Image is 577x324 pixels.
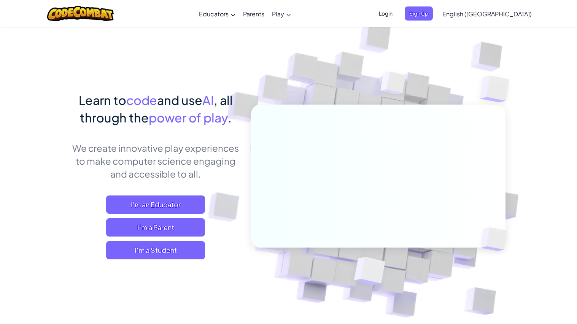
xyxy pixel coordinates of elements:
[199,10,229,18] span: Educators
[106,241,205,259] button: I'm a Student
[239,3,268,24] a: Parents
[366,57,421,113] img: Overlap cubes
[195,3,239,24] a: Educators
[405,6,433,21] button: Sign Up
[126,92,157,108] span: code
[72,141,240,180] p: We create innovative play experiences to make computer science engaging and accessible to all.
[228,110,232,125] span: .
[268,3,295,24] a: Play
[272,10,284,18] span: Play
[149,110,228,125] span: power of play
[79,92,126,108] span: Learn to
[439,3,536,24] a: English ([GEOGRAPHIC_DATA])
[442,10,532,18] span: English ([GEOGRAPHIC_DATA])
[106,195,205,214] a: I'm an Educator
[47,6,114,21] img: CodeCombat logo
[157,92,202,108] span: and use
[106,218,205,237] a: I'm a Parent
[465,57,531,121] img: Overlap cubes
[335,241,403,304] img: Overlap cubes
[468,211,525,267] img: Overlap cubes
[202,92,214,108] span: AI
[374,6,397,21] button: Login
